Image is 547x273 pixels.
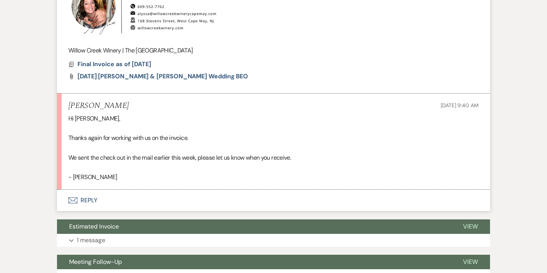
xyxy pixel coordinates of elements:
a: [DATE] [PERSON_NAME] & [PERSON_NAME] Wedding BEO [77,73,248,79]
span: View [463,258,478,266]
button: Meeting Follow-Up [57,255,451,269]
span: View [463,222,478,230]
span: Meeting Follow-Up [69,258,122,266]
span: [DATE] 9:40 AM [441,102,479,109]
span: Final Invoice as of [DATE] [77,60,151,68]
button: Reply [57,190,490,211]
button: View [451,219,490,234]
div: Hi [PERSON_NAME], Thanks again for working with us on the invoice. We sent the check out in the m... [68,114,479,182]
p: Willow Creek Winery | The [GEOGRAPHIC_DATA] [68,46,479,56]
button: 1 message [57,234,490,247]
button: View [451,255,490,269]
button: Final Invoice as of [DATE] [77,60,153,69]
button: Estimated Invoice [57,219,451,234]
p: 1 message [77,235,105,245]
h5: [PERSON_NAME] [68,101,129,111]
span: Estimated Invoice [69,222,119,230]
span: [DATE] [PERSON_NAME] & [PERSON_NAME] Wedding BEO [77,72,248,80]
